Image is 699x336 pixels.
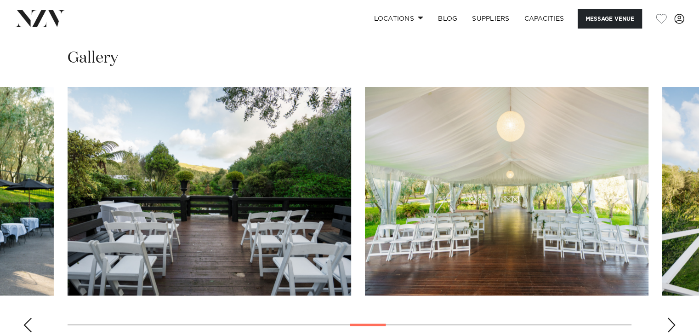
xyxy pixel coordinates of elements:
img: nzv-logo.png [15,10,65,27]
swiper-slide: 17 / 30 [365,87,648,295]
button: Message Venue [578,9,642,29]
a: Locations [366,9,431,29]
h2: Gallery [68,48,118,69]
a: SUPPLIERS [465,9,517,29]
a: BLOG [431,9,465,29]
swiper-slide: 16 / 30 [68,87,351,295]
a: Capacities [517,9,572,29]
